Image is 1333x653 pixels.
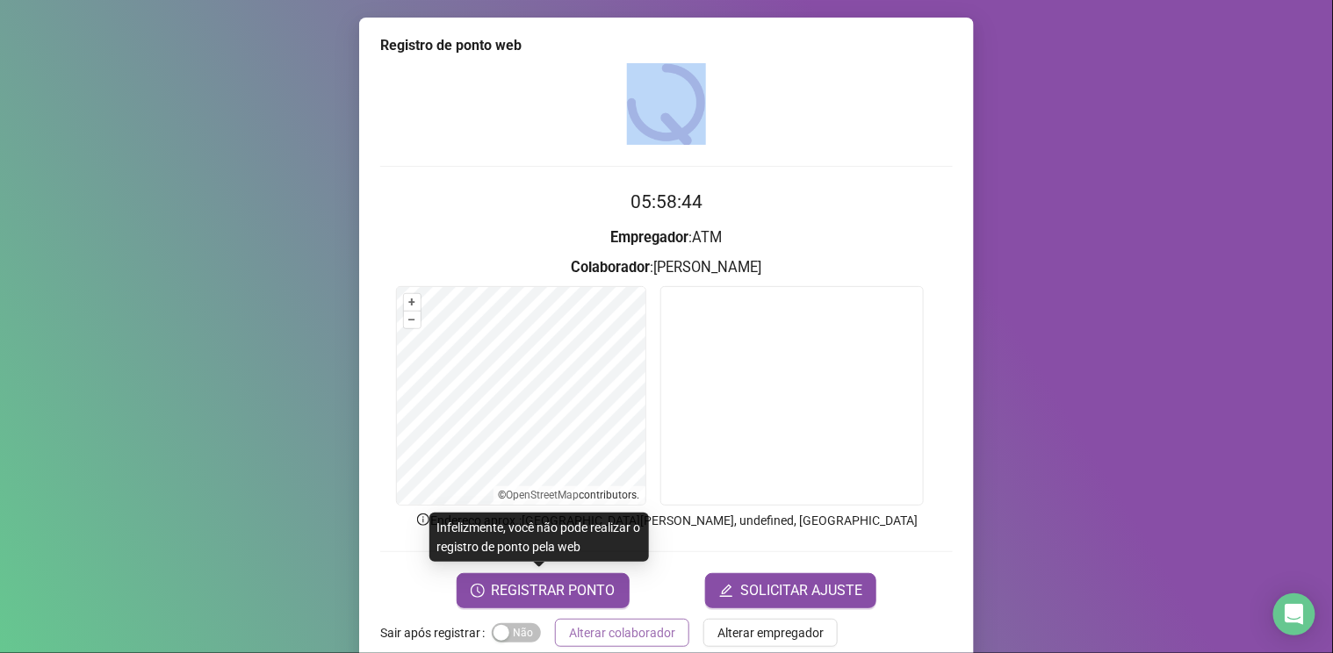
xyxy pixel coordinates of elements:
button: Alterar empregador [703,619,838,647]
button: – [404,312,421,328]
span: clock-circle [471,584,485,598]
button: REGISTRAR PONTO [457,573,630,608]
span: SOLICITAR AJUSTE [740,580,862,601]
h3: : [PERSON_NAME] [380,256,953,279]
button: editSOLICITAR AJUSTE [705,573,876,608]
div: Registro de ponto web [380,35,953,56]
span: Alterar empregador [717,623,824,642]
div: Open Intercom Messenger [1273,593,1315,635]
label: Sair após registrar [380,619,492,647]
img: QRPoint [627,63,706,145]
span: REGISTRAR PONTO [492,580,616,601]
span: edit [719,584,733,598]
button: + [404,294,421,311]
strong: Empregador [611,229,689,246]
span: Alterar colaborador [569,623,675,642]
button: Alterar colaborador [555,619,689,647]
time: 05:58:44 [630,191,703,212]
div: Infelizmente, você não pode realizar o registro de ponto pela web [429,513,649,562]
h3: : ATM [380,226,953,249]
li: © contributors. [499,489,640,501]
p: Endereço aprox. : [GEOGRAPHIC_DATA][PERSON_NAME], undefined, [GEOGRAPHIC_DATA] [380,511,953,530]
a: OpenStreetMap [507,489,580,501]
strong: Colaborador [572,259,651,276]
span: info-circle [415,512,431,527]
